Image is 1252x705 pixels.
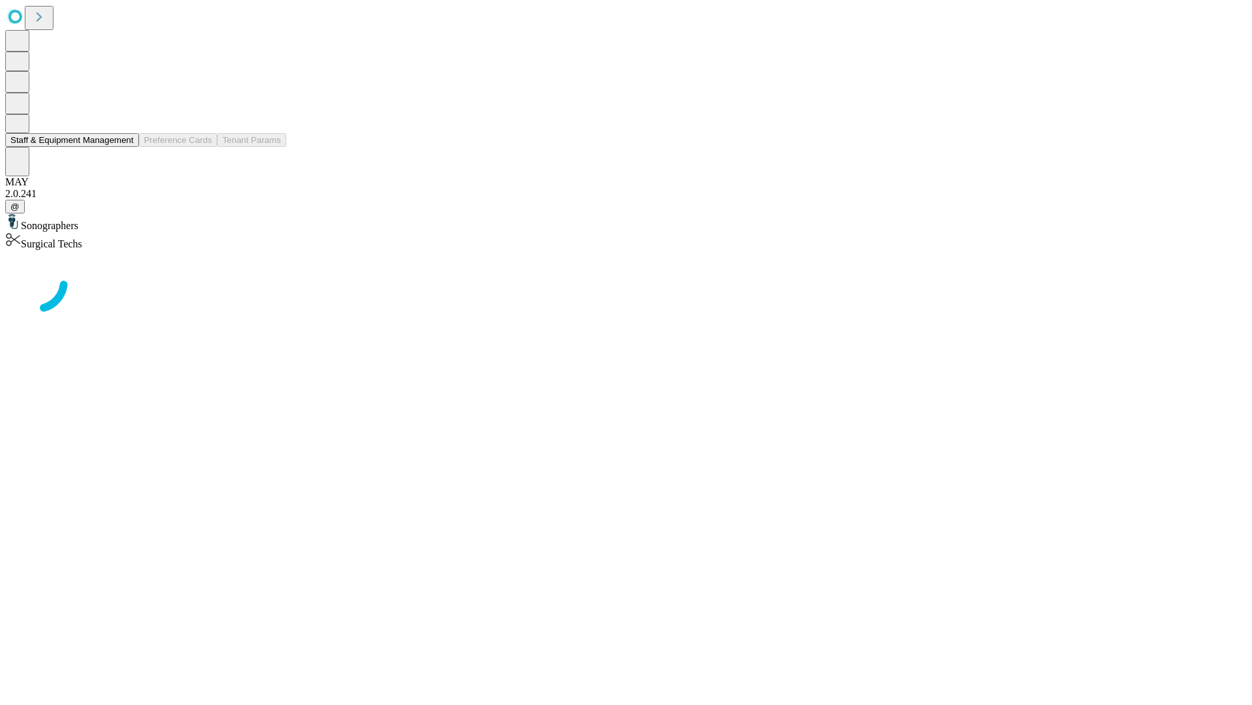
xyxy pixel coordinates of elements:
[139,133,217,147] button: Preference Cards
[5,232,1247,250] div: Surgical Techs
[217,133,286,147] button: Tenant Params
[5,133,139,147] button: Staff & Equipment Management
[5,188,1247,200] div: 2.0.241
[5,213,1247,232] div: Sonographers
[5,176,1247,188] div: MAY
[5,200,25,213] button: @
[10,202,20,211] span: @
